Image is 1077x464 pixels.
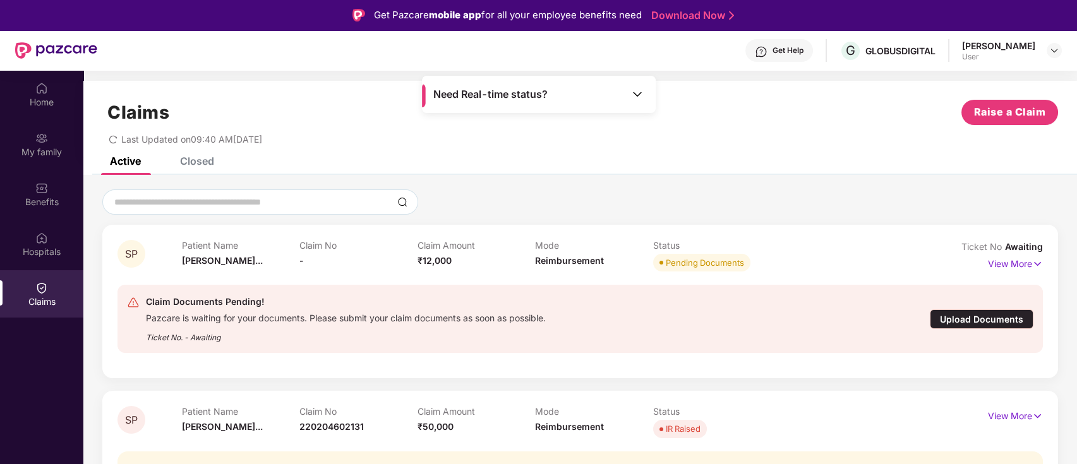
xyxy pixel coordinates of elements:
[535,406,653,417] p: Mode
[535,421,604,432] span: Reimbursement
[755,45,767,58] img: svg+xml;base64,PHN2ZyBpZD0iSGVscC0zMngzMiIgeG1sbnM9Imh0dHA6Ly93d3cudzMub3JnLzIwMDAvc3ZnIiB3aWR0aD...
[653,240,771,251] p: Status
[35,182,48,194] img: svg+xml;base64,PHN2ZyBpZD0iQmVuZWZpdHMiIHhtbG5zPSJodHRwOi8vd3d3LnczLm9yZy8yMDAwL3N2ZyIgd2lkdGg9Ij...
[974,104,1046,120] span: Raise a Claim
[930,309,1033,329] div: Upload Documents
[631,88,644,100] img: Toggle Icon
[397,197,407,207] img: svg+xml;base64,PHN2ZyBpZD0iU2VhcmNoLTMyeDMyIiB4bWxucz0iaHR0cDovL3d3dy53My5vcmcvMjAwMC9zdmciIHdpZH...
[182,421,263,432] span: [PERSON_NAME]...
[1032,409,1043,423] img: svg+xml;base64,PHN2ZyB4bWxucz0iaHR0cDovL3d3dy53My5vcmcvMjAwMC9zdmciIHdpZHRoPSIxNyIgaGVpZ2h0PSIxNy...
[125,415,138,425] span: SP
[180,155,214,167] div: Closed
[352,9,365,21] img: Logo
[299,255,304,266] span: -
[1032,257,1043,271] img: svg+xml;base64,PHN2ZyB4bWxucz0iaHR0cDovL3d3dy53My5vcmcvMjAwMC9zdmciIHdpZHRoPSIxNyIgaGVpZ2h0PSIxNy...
[535,255,604,266] span: Reimbursement
[146,324,546,343] div: Ticket No. - Awaiting
[666,256,744,269] div: Pending Documents
[1049,45,1059,56] img: svg+xml;base64,PHN2ZyBpZD0iRHJvcGRvd24tMzJ4MzIiIHhtbG5zPSJodHRwOi8vd3d3LnczLm9yZy8yMDAwL3N2ZyIgd2...
[35,232,48,244] img: svg+xml;base64,PHN2ZyBpZD0iSG9zcGl0YWxzIiB4bWxucz0iaHR0cDovL3d3dy53My5vcmcvMjAwMC9zdmciIHdpZHRoPS...
[729,9,734,22] img: Stroke
[35,132,48,145] img: svg+xml;base64,PHN2ZyB3aWR0aD0iMjAiIGhlaWdodD0iMjAiIHZpZXdCb3g9IjAgMCAyMCAyMCIgZmlsbD0ibm9uZSIgeG...
[988,254,1043,271] p: View More
[121,134,262,145] span: Last Updated on 09:40 AM[DATE]
[666,422,701,435] div: IR Raised
[299,421,364,432] span: 220204602131
[846,43,855,58] span: G
[962,40,1035,52] div: [PERSON_NAME]
[299,240,418,251] p: Claim No
[374,8,642,23] div: Get Pazcare for all your employee benefits need
[146,294,546,309] div: Claim Documents Pending!
[299,406,418,417] p: Claim No
[125,249,138,259] span: SP
[651,9,730,22] a: Download Now
[182,240,300,251] p: Patient Name
[962,52,1035,62] div: User
[35,82,48,95] img: svg+xml;base64,PHN2ZyBpZD0iSG9tZSIgeG1sbnM9Imh0dHA6Ly93d3cudzMub3JnLzIwMDAvc3ZnIiB3aWR0aD0iMjAiIG...
[110,155,141,167] div: Active
[535,240,653,251] p: Mode
[1005,241,1043,252] span: Awaiting
[773,45,803,56] div: Get Help
[35,282,48,294] img: svg+xml;base64,PHN2ZyBpZD0iQ2xhaW0iIHhtbG5zPSJodHRwOi8vd3d3LnczLm9yZy8yMDAwL3N2ZyIgd2lkdGg9IjIwIi...
[15,42,97,59] img: New Pazcare Logo
[109,134,117,145] span: redo
[127,296,140,309] img: svg+xml;base64,PHN2ZyB4bWxucz0iaHR0cDovL3d3dy53My5vcmcvMjAwMC9zdmciIHdpZHRoPSIyNCIgaGVpZ2h0PSIyNC...
[988,406,1043,423] p: View More
[182,255,263,266] span: [PERSON_NAME]...
[182,406,300,417] p: Patient Name
[107,102,169,123] h1: Claims
[961,100,1058,125] button: Raise a Claim
[961,241,1005,252] span: Ticket No
[429,9,481,21] strong: mobile app
[146,309,546,324] div: Pazcare is waiting for your documents. Please submit your claim documents as soon as possible.
[418,255,452,266] span: ₹12,000
[653,406,771,417] p: Status
[418,406,536,417] p: Claim Amount
[418,240,536,251] p: Claim Amount
[865,45,936,57] div: GLOBUSDIGITAL
[433,88,548,101] span: Need Real-time status?
[418,421,454,432] span: ₹50,000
